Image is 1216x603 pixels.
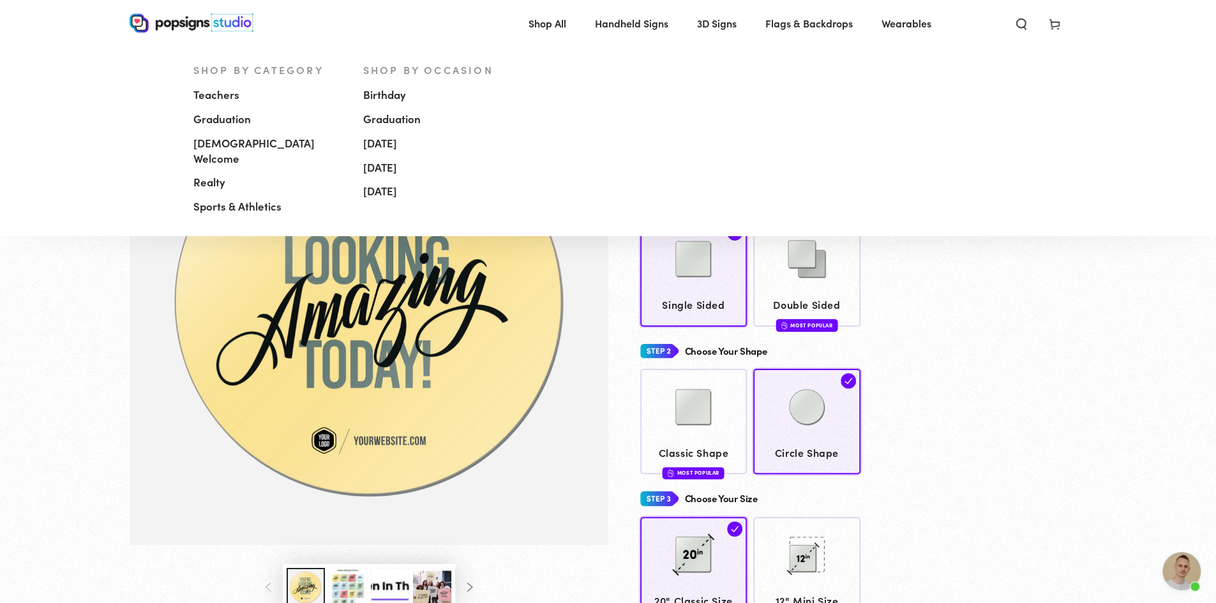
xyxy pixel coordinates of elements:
span: Realty [193,175,225,190]
span: [DATE] [363,160,397,175]
button: Slide left [255,574,283,602]
img: fire.svg [668,468,674,477]
h4: Choose Your Size [685,493,758,504]
div: Most Popular [776,319,837,331]
a: Teachers [193,83,344,107]
span: Single Sided [646,295,741,314]
span: Shop by Occasion [363,63,493,77]
span: Shop All [529,14,566,33]
a: Shop by Occasion [363,63,514,77]
img: Classic Shape [661,375,725,439]
span: Handheld Signs [595,14,668,33]
a: Double Sided Double Sided Most Popular [753,221,860,326]
a: 3D Signs [687,6,746,40]
span: Sports & Athletics [193,199,281,214]
span: Teachers [193,87,239,103]
a: Flags & Backdrops [756,6,862,40]
img: 20 [661,523,725,586]
span: Flags & Backdrops [765,14,853,33]
div: Most Popular [663,467,724,479]
a: Classic Shape Classic Shape Most Popular [640,369,747,474]
img: Circle Shape [775,375,839,439]
img: Step 2 [640,339,679,363]
h4: Choose Your Shape [685,346,767,357]
a: Graduation [193,107,344,131]
a: Shop All [519,6,576,40]
img: Step 3 [640,487,679,510]
img: check.svg [841,373,856,389]
img: Single Sided [661,227,725,291]
span: Birthday [363,87,406,103]
span: Wearables [882,14,931,33]
a: [DATE] [363,131,514,156]
summary: Search our site [1005,9,1038,37]
a: Single Sided Single Sided [640,221,747,326]
a: Open chat [1162,552,1201,590]
img: Double Sided [775,227,839,291]
img: Popsigns Studio [130,13,253,33]
span: 3D Signs [697,14,737,33]
img: 12 [775,523,839,586]
a: [DATE] [363,179,514,204]
a: Graduation [363,107,514,131]
a: Circle Shape Circle Shape [753,369,860,474]
span: Graduation [363,112,421,127]
a: [DEMOGRAPHIC_DATA] Welcome [193,131,344,171]
span: Shop by Category [193,63,324,77]
a: Realty [193,170,344,195]
button: Slide right [455,574,483,602]
a: Sports & Athletics [193,195,344,219]
a: Handheld Signs [585,6,678,40]
span: [DEMOGRAPHIC_DATA] Welcome [193,136,344,167]
img: fire.svg [781,321,787,330]
a: [DATE] [363,156,514,180]
a: Shop by Category [193,63,344,77]
span: Double Sided [760,295,855,314]
img: Classic Popsigns [130,61,608,545]
a: Wearables [872,6,941,40]
span: Graduation [193,112,251,127]
span: [DATE] [363,136,397,151]
span: [DATE] [363,184,397,199]
img: check.svg [727,521,742,537]
span: Classic Shape [646,443,741,462]
span: Circle Shape [760,443,855,462]
a: Birthday [363,83,514,107]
